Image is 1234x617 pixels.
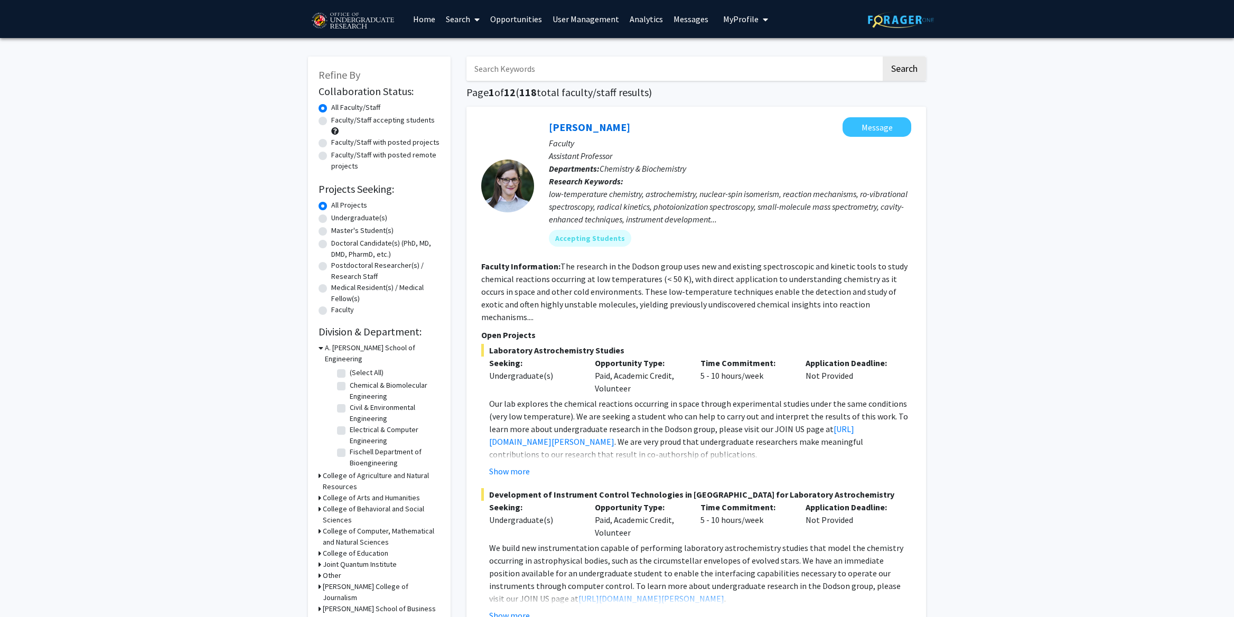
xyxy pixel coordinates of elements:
[331,137,440,148] label: Faculty/Staff with posted projects
[668,1,714,38] a: Messages
[883,57,926,81] button: Search
[331,260,440,282] label: Postdoctoral Researcher(s) / Research Staff
[806,501,895,513] p: Application Deadline:
[331,149,440,172] label: Faculty/Staff with posted remote projects
[319,325,440,338] h2: Division & Department:
[693,501,798,539] div: 5 - 10 hours/week
[595,357,685,369] p: Opportunity Type:
[489,541,911,605] p: We build new instrumentation capable of performing laboratory astrochemistry studies that model t...
[323,570,341,581] h3: Other
[485,1,547,38] a: Opportunities
[693,357,798,395] div: 5 - 10 hours/week
[350,424,437,446] label: Electrical & Computer Engineering
[481,488,911,501] span: Development of Instrument Control Technologies in [GEOGRAPHIC_DATA] for Laboratory Astrochemistry
[481,261,560,272] b: Faculty Information:
[700,501,790,513] p: Time Commitment:
[481,329,911,341] p: Open Projects
[331,282,440,304] label: Medical Resident(s) / Medical Fellow(s)
[549,137,911,149] p: Faculty
[325,342,440,364] h3: A. [PERSON_NAME] School of Engineering
[350,469,437,491] label: Materials Science & Engineering
[323,470,440,492] h3: College of Agriculture and Natural Resources
[806,357,895,369] p: Application Deadline:
[308,8,397,34] img: University of Maryland Logo
[323,492,420,503] h3: College of Arts and Humanities
[595,501,685,513] p: Opportunity Type:
[868,12,934,28] img: ForagerOne Logo
[350,367,384,378] label: (Select All)
[319,68,360,81] span: Refine By
[504,86,516,99] span: 12
[331,102,380,113] label: All Faculty/Staff
[319,183,440,195] h2: Projects Seeking:
[323,603,436,614] h3: [PERSON_NAME] School of Business
[519,86,537,99] span: 118
[408,1,441,38] a: Home
[481,261,908,322] fg-read-more: The research in the Dodson group uses new and existing spectroscopic and kinetic tools to study c...
[723,14,759,24] span: My Profile
[587,357,693,395] div: Paid, Academic Credit, Volunteer
[331,304,354,315] label: Faculty
[350,446,437,469] label: Fischell Department of Bioengineering
[624,1,668,38] a: Analytics
[489,501,579,513] p: Seeking:
[798,357,903,395] div: Not Provided
[350,402,437,424] label: Civil & Environmental Engineering
[549,163,600,174] b: Departments:
[843,117,911,137] button: Message Leah Dodson
[323,559,397,570] h3: Joint Quantum Institute
[547,1,624,38] a: User Management
[323,581,440,603] h3: [PERSON_NAME] College of Journalism
[798,501,903,539] div: Not Provided
[323,503,440,526] h3: College of Behavioral and Social Sciences
[8,569,45,609] iframe: Chat
[319,85,440,98] h2: Collaboration Status:
[700,357,790,369] p: Time Commitment:
[549,149,911,162] p: Assistant Professor
[549,188,911,226] div: low-temperature chemistry, astrochemistry, nuclear-spin isomerism, reaction mechanisms, ro-vibrat...
[549,176,623,186] b: Research Keywords:
[489,513,579,526] div: Undergraduate(s)
[489,86,494,99] span: 1
[350,380,437,402] label: Chemical & Biomolecular Engineering
[489,397,911,461] p: Our lab explores the chemical reactions occurring in space through experimental studies under the...
[481,344,911,357] span: Laboratory Astrochemistry Studies
[466,86,926,99] h1: Page of ( total faculty/staff results)
[323,526,440,548] h3: College of Computer, Mathematical and Natural Sciences
[323,548,388,559] h3: College of Education
[441,1,485,38] a: Search
[578,593,724,604] a: [URL][DOMAIN_NAME][PERSON_NAME]
[331,115,435,126] label: Faculty/Staff accepting students
[489,357,579,369] p: Seeking:
[331,200,367,211] label: All Projects
[549,230,631,247] mat-chip: Accepting Students
[600,163,686,174] span: Chemistry & Biochemistry
[587,501,693,539] div: Paid, Academic Credit, Volunteer
[331,212,387,223] label: Undergraduate(s)
[331,225,394,236] label: Master's Student(s)
[466,57,881,81] input: Search Keywords
[489,369,579,382] div: Undergraduate(s)
[549,120,630,134] a: [PERSON_NAME]
[489,465,530,478] button: Show more
[331,238,440,260] label: Doctoral Candidate(s) (PhD, MD, DMD, PharmD, etc.)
